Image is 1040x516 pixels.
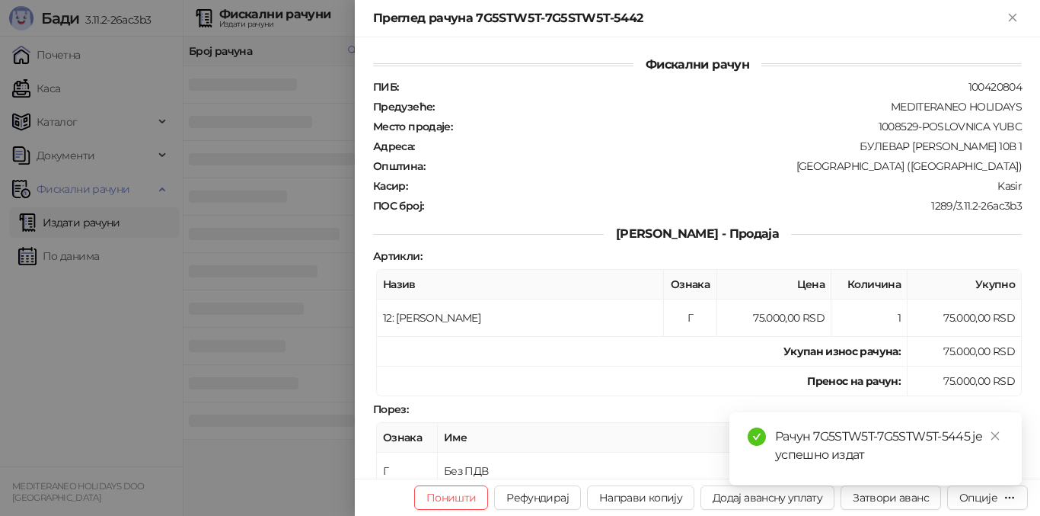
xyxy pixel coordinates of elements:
td: Г [664,300,717,337]
button: Рефундирај [494,486,581,510]
td: 75.000,00 RSD [908,337,1022,367]
td: 75.000,00 RSD [908,367,1022,396]
span: Фискални рачун [633,57,761,72]
strong: Предузеће : [373,100,435,114]
strong: Општина : [373,159,425,173]
span: Направи копију [599,491,682,505]
td: Г [377,453,438,490]
div: Преглед рачуна 7G5STW5T-7G5STW5T-5442 [373,9,1003,27]
th: Назив [377,270,664,300]
div: 1289/3.11.2-26ac3b3 [425,199,1023,213]
strong: Место продаје : [373,120,452,133]
div: [GEOGRAPHIC_DATA] ([GEOGRAPHIC_DATA]) [426,159,1023,173]
strong: Укупан износ рачуна : [783,345,901,358]
button: Close [1003,9,1022,27]
div: MEDITERANEO HOLIDAYS [436,100,1023,114]
td: Без ПДВ [438,453,847,490]
button: Опције [947,486,1028,510]
button: Додај авансну уплату [700,486,834,510]
strong: Касир : [373,179,407,193]
strong: Пренос на рачун : [807,374,901,388]
th: Ознака [377,423,438,453]
a: Close [987,428,1003,444]
td: 75.000,00 RSD [717,300,831,337]
button: Направи копију [587,486,694,510]
th: Количина [831,270,908,300]
strong: Адреса : [373,139,415,153]
td: 75.000,00 RSD [908,300,1022,337]
div: Рачун 7G5STW5T-7G5STW5T-5445 је успешно издат [775,428,1003,464]
td: 1 [831,300,908,337]
span: [PERSON_NAME] - Продаја [604,226,791,241]
button: Поништи [414,486,489,510]
th: Цена [717,270,831,300]
div: Опције [959,491,997,505]
strong: Артикли : [373,249,422,263]
div: БУЛЕВАР [PERSON_NAME] 10В 1 [416,139,1023,153]
strong: Порез : [373,402,408,416]
th: Име [438,423,847,453]
span: check-circle [748,428,766,446]
div: 100420804 [400,80,1023,94]
button: Затвори аванс [841,486,941,510]
td: 12: [PERSON_NAME] [377,300,664,337]
span: close [990,431,1000,441]
strong: ПОС број : [373,199,423,213]
div: 1008529-POSLOVNICA YUBC [454,120,1023,133]
th: Ознака [664,270,717,300]
strong: ПИБ : [373,80,398,94]
div: Kasir [409,179,1023,193]
th: Укупно [908,270,1022,300]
